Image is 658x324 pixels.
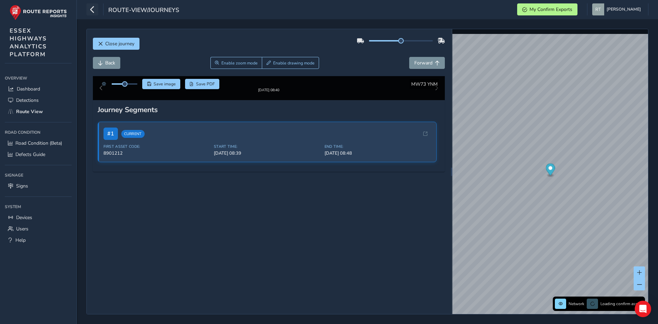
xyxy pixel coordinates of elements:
span: Road Condition (Beta) [15,140,62,146]
a: Devices [5,212,72,223]
div: Signage [5,170,72,180]
img: Thumbnail frame [248,86,290,93]
button: My Confirm Exports [517,3,577,15]
button: Forward [409,57,445,69]
span: Route View [16,108,43,115]
span: Enable zoom mode [221,60,258,66]
span: My Confirm Exports [529,6,572,13]
span: [DATE] 08:39 [214,156,320,162]
span: Enable drawing mode [273,60,315,66]
button: Zoom [210,57,262,69]
span: [DATE] 08:48 [325,156,431,162]
span: Devices [16,214,32,221]
a: Road Condition (Beta) [5,137,72,149]
button: Close journey [93,38,139,50]
div: Overview [5,73,72,83]
div: Road Condition [5,127,72,137]
span: MW73 YNM [411,81,438,87]
span: 8901212 [103,156,210,162]
span: # 1 [103,133,118,145]
div: System [5,202,72,212]
a: Users [5,223,72,235]
div: [DATE] 08:40 [248,93,290,98]
span: First Asset Code: [103,149,210,155]
span: Detections [16,97,39,104]
button: [PERSON_NAME] [592,3,643,15]
button: Save [142,79,180,89]
span: Defects Guide [15,151,45,158]
a: Help [5,235,72,246]
div: Open Intercom Messenger [635,301,651,317]
span: Back [105,60,115,66]
span: Help [15,237,26,243]
a: Detections [5,95,72,106]
img: rr logo [10,5,67,20]
span: Save image [154,81,176,87]
span: End Time: [325,149,431,155]
span: [PERSON_NAME] [607,3,641,15]
span: Dashboard [17,86,40,92]
a: Defects Guide [5,149,72,160]
span: Network [569,301,584,307]
span: Save PDF [196,81,215,87]
button: Draw [262,57,319,69]
span: Current [121,135,145,143]
a: Dashboard [5,83,72,95]
div: Map marker [546,164,555,178]
span: Users [16,226,28,232]
span: Signs [16,183,28,189]
div: Journey Segments [98,110,440,120]
span: Close journey [105,40,134,47]
span: ESSEX HIGHWAYS ANALYTICS PLATFORM [10,27,47,58]
span: Loading confirm assets [600,301,643,307]
button: PDF [185,79,220,89]
a: Signs [5,180,72,192]
span: Start Time: [214,149,320,155]
img: diamond-layout [592,3,604,15]
button: Back [93,57,120,69]
span: route-view/journeys [108,6,179,15]
a: Route View [5,106,72,117]
span: Forward [414,60,432,66]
